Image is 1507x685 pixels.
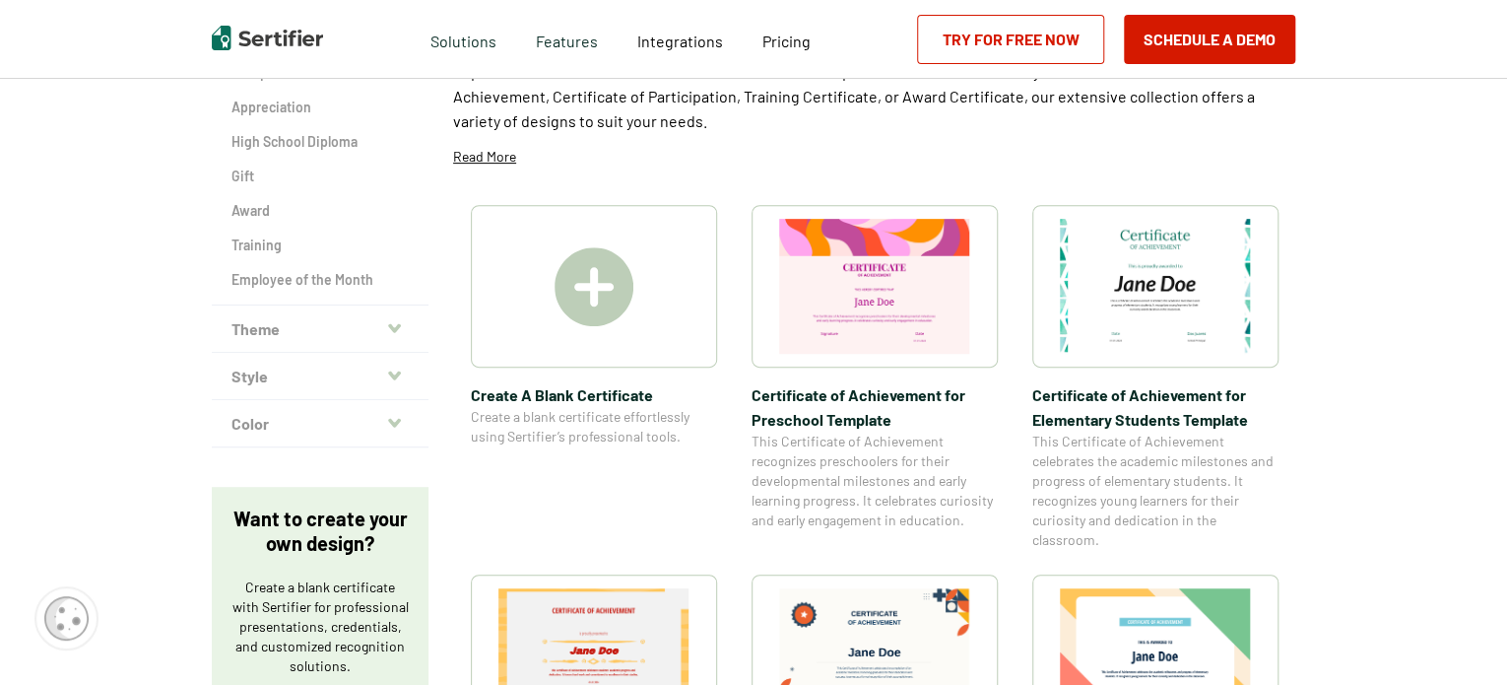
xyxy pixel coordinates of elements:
[637,27,723,51] a: Integrations
[231,236,409,255] a: Training
[430,27,496,51] span: Solutions
[231,578,409,676] p: Create a blank certificate with Sertifier for professional presentations, credentials, and custom...
[212,353,428,400] button: Style
[231,270,409,290] a: Employee of the Month
[917,15,1104,64] a: Try for Free Now
[752,205,998,550] a: Certificate of Achievement for Preschool TemplateCertificate of Achievement for Preschool Templat...
[212,26,323,50] img: Sertifier | Digital Credentialing Platform
[471,407,717,446] span: Create a blank certificate effortlessly using Sertifier’s professional tools.
[555,247,633,326] img: Create A Blank Certificate
[1032,205,1278,550] a: Certificate of Achievement for Elementary Students TemplateCertificate of Achievement for Element...
[752,382,998,432] span: Certificate of Achievement for Preschool Template
[752,432,998,530] span: This Certificate of Achievement recognizes preschoolers for their developmental milestones and ea...
[1032,432,1278,550] span: This Certificate of Achievement celebrates the academic milestones and progress of elementary stu...
[779,219,970,354] img: Certificate of Achievement for Preschool Template
[1060,219,1251,354] img: Certificate of Achievement for Elementary Students Template
[762,27,811,51] a: Pricing
[231,167,409,186] a: Gift
[1124,15,1295,64] button: Schedule a Demo
[1032,382,1278,432] span: Certificate of Achievement for Elementary Students Template
[453,147,516,167] p: Read More
[231,98,409,117] a: Appreciation
[536,27,598,51] span: Features
[471,382,717,407] span: Create A Blank Certificate
[212,306,428,353] button: Theme
[762,32,811,50] span: Pricing
[453,59,1295,133] p: Explore a wide selection of customizable certificate templates at Sertifier. Whether you need a C...
[212,400,428,447] button: Color
[231,507,409,556] p: Want to create your own design?
[44,596,89,641] img: Cookie Popup Icon
[637,32,723,50] span: Integrations
[231,201,409,221] a: Award
[231,132,409,152] a: High School Diploma
[1409,590,1507,685] iframe: Chat Widget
